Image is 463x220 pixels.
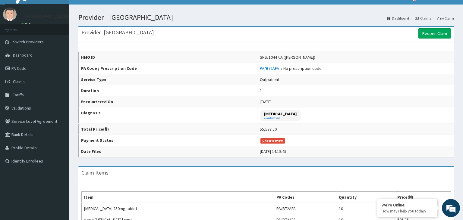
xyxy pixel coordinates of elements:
div: 55,577.50 [260,126,277,132]
div: We're Online! [382,202,433,208]
th: Encountered On [79,96,257,107]
div: SRS/10447/A ([PERSON_NAME]) [260,54,315,60]
textarea: Type your message and hit 'Enter' [3,152,115,173]
div: Minimize live chat window [99,3,113,17]
h3: Claim Items [81,170,109,175]
a: PA/B72AFA [260,66,281,71]
p: [MEDICAL_DATA] [264,111,297,116]
th: Duration [79,85,257,96]
div: 1 [260,88,262,94]
td: PA/B72AFA [274,203,336,214]
a: Dashboard [387,16,409,21]
h3: Provider - [GEOGRAPHIC_DATA] [81,30,154,35]
th: Payment Status [79,135,257,146]
th: Date Filed [79,146,257,157]
img: User Image [3,8,17,21]
a: Reopen Claim [418,28,451,39]
span: Under Review [260,138,285,144]
td: [MEDICAL_DATA] 250mg tablet [82,203,274,214]
th: Price(₦) [395,192,451,203]
th: PA Codes [274,192,336,203]
th: Total Price(₦) [79,124,257,135]
span: Dashboard [13,52,33,58]
th: HMO ID [79,52,257,63]
a: Claims [415,16,431,21]
p: How may I help you today? [382,209,433,214]
small: confirmed [264,117,297,120]
span: [DATE] [260,99,272,104]
th: PA Code / Prescription Code [79,63,257,74]
span: Tariffs [13,92,24,98]
div: / No prescription code [260,65,322,71]
span: Claims [13,79,25,84]
a: Online [21,22,36,26]
div: Outpatient [260,76,279,82]
img: d_794563401_company_1708531726252_794563401 [11,30,24,45]
th: Service Type [79,74,257,85]
a: View Claim [437,16,454,21]
h1: Provider - [GEOGRAPHIC_DATA] [78,14,454,21]
p: [GEOGRAPHIC_DATA] [21,14,71,19]
span: We're online! [35,70,83,130]
span: Switch Providers [13,39,44,45]
th: Item [82,192,274,203]
div: Chat with us now [31,34,101,42]
th: Quantity [336,192,395,203]
td: 10 [336,203,395,214]
div: [DATE] 14:19:45 [260,148,286,154]
th: Diagnosis [79,107,257,124]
